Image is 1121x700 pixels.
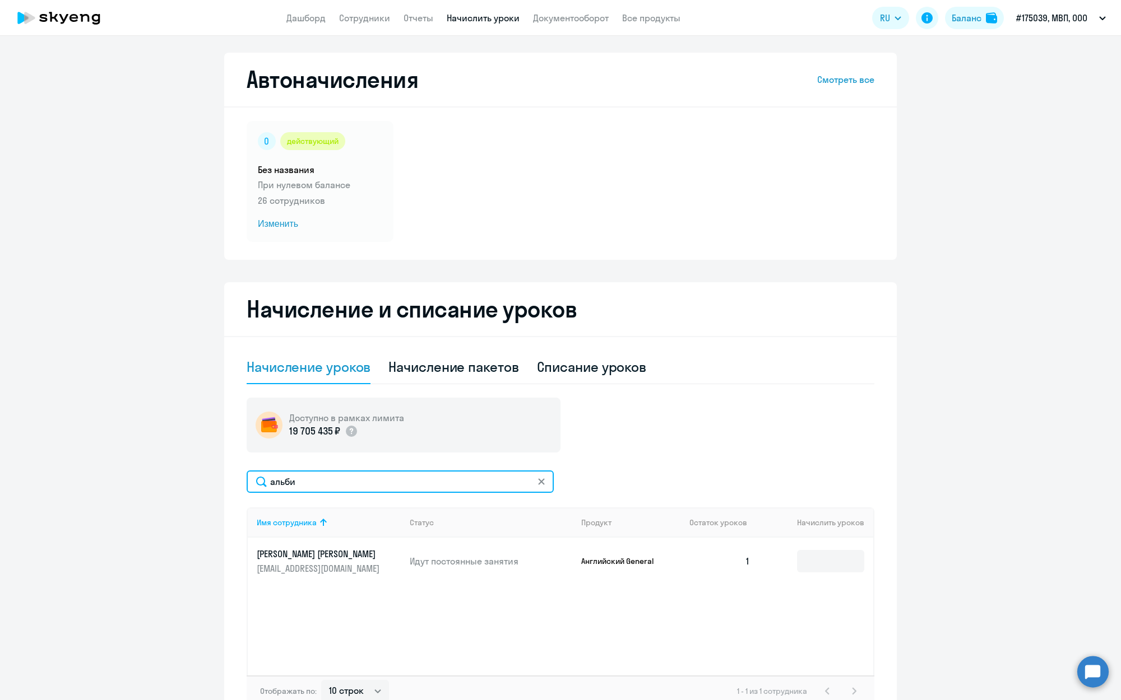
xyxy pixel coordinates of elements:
[286,12,326,24] a: Дашборд
[1011,4,1111,31] button: #175039, МВП, ООО
[689,517,759,528] div: Остаток уроков
[986,12,997,24] img: balance
[737,686,807,696] span: 1 - 1 из 1 сотрудника
[537,358,647,376] div: Списание уроков
[817,73,874,86] a: Смотреть все
[289,424,340,438] p: 19 705 435 ₽
[339,12,390,24] a: Сотрудники
[247,66,418,93] h2: Автоначисления
[256,412,282,438] img: wallet-circle.png
[257,562,382,575] p: [EMAIL_ADDRESS][DOMAIN_NAME]
[533,12,609,24] a: Документооборот
[260,686,317,696] span: Отображать по:
[257,548,401,575] a: [PERSON_NAME] [PERSON_NAME][EMAIL_ADDRESS][DOMAIN_NAME]
[404,12,433,24] a: Отчеты
[258,217,382,231] span: Изменить
[447,12,520,24] a: Начислить уроки
[280,132,345,150] div: действующий
[258,178,382,192] p: При нулевом балансе
[880,11,890,25] span: RU
[581,556,665,566] p: Английский General
[257,517,317,528] div: Имя сотрудника
[581,517,681,528] div: Продукт
[410,517,572,528] div: Статус
[247,358,370,376] div: Начисление уроков
[945,7,1004,29] button: Балансbalance
[247,470,554,493] input: Поиск по имени, email, продукту или статусу
[388,358,518,376] div: Начисление пакетов
[258,164,382,176] h5: Без названия
[410,517,434,528] div: Статус
[247,296,874,323] h2: Начисление и списание уроков
[257,548,382,560] p: [PERSON_NAME] [PERSON_NAME]
[289,412,404,424] h5: Доступно в рамках лимита
[1016,11,1087,25] p: #175039, МВП, ООО
[258,194,382,207] p: 26 сотрудников
[257,517,401,528] div: Имя сотрудника
[622,12,680,24] a: Все продукты
[759,507,873,538] th: Начислить уроков
[872,7,909,29] button: RU
[952,11,981,25] div: Баланс
[410,555,572,567] p: Идут постоянные занятия
[581,517,612,528] div: Продукт
[689,517,747,528] span: Остаток уроков
[680,538,759,585] td: 1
